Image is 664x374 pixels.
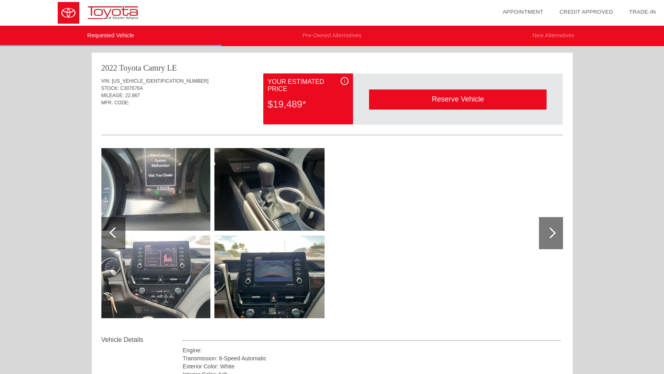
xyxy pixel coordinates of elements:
[100,236,210,318] img: 245e9f6e40f461e630b184dce74af3afx.jpg
[344,78,345,84] span: i
[101,100,130,106] span: MFR. CODE:
[503,9,543,15] a: Appointment
[369,89,547,109] div: Reserve Vehicle
[100,148,210,231] img: 5fa166f5cf01c58957ad4c6cc6decf0ax.jpg
[167,62,177,73] div: LE
[183,346,561,354] div: Engine:
[214,148,325,231] img: b92794f18b33476de3a9290d55090d8bx.jpg
[268,77,349,94] div: Your Estimated Price
[101,111,563,124] div: Quoted on [DATE] 11:37:40 PM
[112,78,208,84] span: [US_VEHICLE_IDENTIFICATION_NUMBER]
[214,236,325,318] img: d56088d647d0b75f45b642952e9dc59dx.jpg
[629,9,656,15] a: Trade-In
[101,85,119,91] span: STOCK:
[101,93,124,98] span: MILEAGE:
[268,94,349,115] div: $19,489*
[559,9,613,15] a: Credit Approved
[101,62,165,73] div: 2022 Toyota Camry
[443,26,664,46] li: New Alternatives
[101,335,183,345] div: Vehicle Details
[183,362,561,370] div: Exterior Color: White
[183,354,561,362] div: Transmission: 8-Speed Automatic
[120,85,143,91] span: C307676A
[221,26,442,46] li: Pre-Owned Alternatives
[101,78,111,84] span: VIN:
[125,93,140,98] span: 22,967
